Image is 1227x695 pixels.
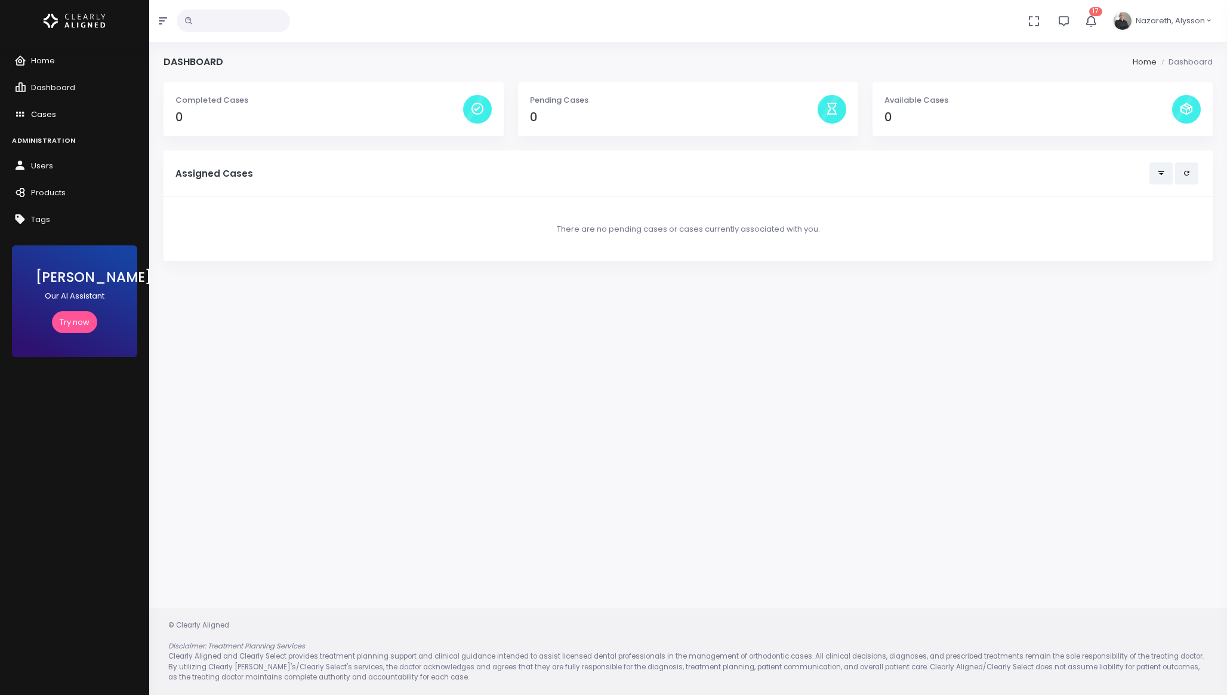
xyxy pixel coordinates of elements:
li: Home [1133,56,1157,68]
p: Pending Cases [530,94,818,106]
h4: 0 [530,110,818,124]
img: Logo Horizontal [44,8,106,33]
h4: 0 [884,110,1172,124]
h5: Assigned Cases [175,168,1149,179]
p: Available Cases [884,94,1172,106]
em: Disclaimer: Treatment Planning Services [168,641,305,651]
div: There are no pending cases or cases currently associated with you. [175,209,1201,250]
span: Home [31,55,55,66]
h3: [PERSON_NAME] [36,269,113,285]
span: 17 [1089,7,1102,16]
span: Cases [31,109,56,120]
span: Products [31,187,66,198]
span: Tags [31,214,50,225]
p: Our AI Assistant [36,290,113,302]
span: Dashboard [31,82,75,93]
li: Dashboard [1157,56,1213,68]
h4: 0 [175,110,463,124]
img: Header Avatar [1112,10,1133,32]
p: Completed Cases [175,94,463,106]
div: © Clearly Aligned Clearly Aligned and Clearly Select provides treatment planning support and clin... [156,620,1220,683]
a: Try now [52,311,97,333]
span: Users [31,160,53,171]
h4: Dashboard [164,56,223,67]
span: Nazareth, Alysson [1136,15,1205,27]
